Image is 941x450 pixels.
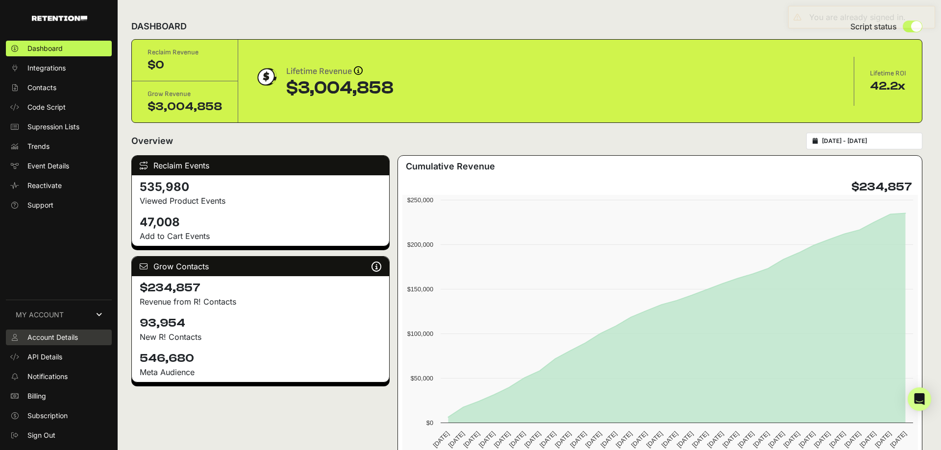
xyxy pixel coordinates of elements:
img: Retention.com [32,16,87,21]
h2: DASHBOARD [131,20,187,33]
text: $150,000 [407,285,433,293]
text: [DATE] [599,430,618,449]
text: [DATE] [630,430,649,449]
text: [DATE] [431,430,450,449]
h3: Cumulative Revenue [406,160,495,173]
text: [DATE] [873,430,892,449]
text: [DATE] [843,430,862,449]
text: [DATE] [477,430,496,449]
span: Reactivate [27,181,62,190]
span: Support [27,200,53,210]
span: Contacts [27,83,56,93]
h2: Overview [131,134,173,148]
h4: $234,857 [140,280,381,296]
text: [DATE] [751,430,770,449]
a: API Details [6,349,112,365]
a: Contacts [6,80,112,95]
text: $200,000 [407,241,433,248]
a: Trends [6,139,112,154]
img: dollar-coin-05c43ed7efb7bc0c12610022525b4bbbb207c7efeef5aecc26f025e68dcafac9.png [254,65,278,89]
div: $0 [148,57,222,73]
text: [DATE] [706,430,725,449]
text: [DATE] [797,430,817,449]
a: Event Details [6,158,112,174]
text: [DATE] [462,430,481,449]
span: MY ACCOUNT [16,310,64,320]
a: Account Details [6,330,112,345]
a: Billing [6,388,112,404]
text: [DATE] [858,430,877,449]
text: $0 [426,419,433,426]
span: Supression Lists [27,122,79,132]
div: Reclaim Revenue [148,47,222,57]
h4: 535,980 [140,179,381,195]
text: [DATE] [538,430,557,449]
text: [DATE] [828,430,847,449]
text: [DATE] [782,430,801,449]
p: Viewed Product Events [140,195,381,207]
span: Notifications [27,372,68,381]
h4: 47,008 [140,214,381,230]
a: Integrations [6,60,112,76]
text: [DATE] [691,430,710,449]
a: Subscription [6,408,112,424]
a: MY ACCOUNT [6,300,112,330]
text: $100,000 [407,330,433,337]
a: Code Script [6,99,112,115]
div: 42.2x [870,78,906,94]
text: [DATE] [721,430,740,449]
div: Grow Contacts [132,257,389,276]
a: Notifications [6,369,112,384]
p: Revenue from R! Contacts [140,296,381,308]
a: Sign Out [6,427,112,443]
h4: 93,954 [140,315,381,331]
text: [DATE] [508,430,527,449]
span: Dashboard [27,44,63,53]
span: Integrations [27,63,66,73]
text: $50,000 [411,375,433,382]
span: Trends [27,142,50,151]
div: Lifetime ROI [870,69,906,78]
span: Billing [27,391,46,401]
p: New R! Contacts [140,331,381,343]
h4: 546,680 [140,351,381,366]
span: Event Details [27,161,69,171]
text: [DATE] [660,430,679,449]
text: [DATE] [553,430,572,449]
div: Open Intercom Messenger [908,387,931,411]
text: [DATE] [889,430,908,449]
text: [DATE] [584,430,603,449]
text: $250,000 [407,196,433,204]
div: Meta Audience [140,366,381,378]
text: [DATE] [446,430,466,449]
span: API Details [27,352,62,362]
p: Add to Cart Events [140,230,381,242]
a: Dashboard [6,41,112,56]
div: Lifetime Revenue [286,65,394,78]
text: [DATE] [736,430,755,449]
div: $3,004,858 [148,99,222,115]
span: Sign Out [27,430,55,440]
div: Grow Revenue [148,89,222,99]
text: [DATE] [813,430,832,449]
a: Supression Lists [6,119,112,135]
text: [DATE] [615,430,634,449]
text: [DATE] [569,430,588,449]
div: $3,004,858 [286,78,394,98]
text: [DATE] [675,430,694,449]
text: [DATE] [493,430,512,449]
div: You are already signed in. [809,11,906,23]
text: [DATE] [645,430,664,449]
a: Support [6,197,112,213]
span: Account Details [27,332,78,342]
h4: $234,857 [851,179,912,195]
text: [DATE] [523,430,542,449]
a: Reactivate [6,178,112,193]
span: Subscription [27,411,68,421]
div: Reclaim Events [132,156,389,175]
span: Code Script [27,102,66,112]
text: [DATE] [767,430,786,449]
